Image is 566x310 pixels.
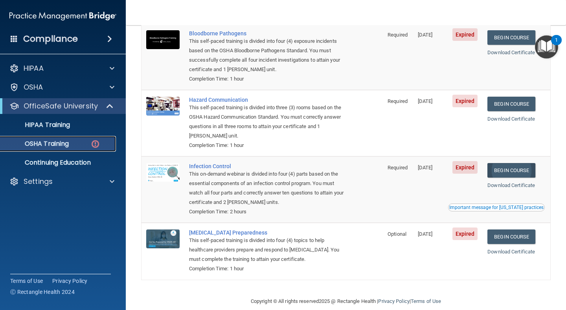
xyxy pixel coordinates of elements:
div: This on-demand webinar is divided into four (4) parts based on the essential components of an inf... [189,169,344,207]
p: HIPAA Training [5,121,70,129]
div: This self-paced training is divided into four (4) topics to help healthcare providers prepare and... [189,236,344,264]
a: Terms of Use [411,298,441,304]
a: Bloodborne Pathogens [189,30,344,37]
a: Download Certificate [487,182,535,188]
div: Completion Time: 1 hour [189,264,344,273]
span: [DATE] [418,231,433,237]
span: [DATE] [418,98,433,104]
p: Continuing Education [5,159,112,167]
p: HIPAA [24,64,44,73]
img: PMB logo [9,8,116,24]
a: HIPAA [9,64,114,73]
a: OSHA [9,83,114,92]
div: Important message for [US_STATE] practices [449,205,544,210]
button: Read this if you are a dental practitioner in the state of CA [448,204,545,211]
div: Completion Time: 2 hours [189,207,344,216]
a: [MEDICAL_DATA] Preparedness [189,229,344,236]
h4: Compliance [23,33,78,44]
a: Settings [9,177,114,186]
a: Download Certificate [487,249,535,255]
span: Expired [452,95,478,107]
a: Download Certificate [487,50,535,55]
span: Expired [452,161,478,174]
span: Required [388,98,408,104]
a: Terms of Use [10,277,43,285]
p: OSHA Training [5,140,69,148]
a: Privacy Policy [52,277,88,285]
div: This self-paced training is divided into four (4) exposure incidents based on the OSHA Bloodborne... [189,37,344,74]
div: Completion Time: 1 hour [189,141,344,150]
a: Hazard Communication [189,97,344,103]
a: Privacy Policy [378,298,409,304]
img: danger-circle.6113f641.png [90,139,100,149]
a: Infection Control [189,163,344,169]
button: Open Resource Center, 1 new notification [535,35,558,59]
p: OSHA [24,83,43,92]
span: [DATE] [418,32,433,38]
span: Required [388,165,408,171]
p: OfficeSafe University [24,101,98,111]
a: Begin Course [487,97,535,111]
span: Optional [388,231,406,237]
span: Expired [452,28,478,41]
a: Begin Course [487,229,535,244]
a: Begin Course [487,163,535,178]
div: 1 [555,40,558,50]
span: Expired [452,227,478,240]
a: OfficeSafe University [9,101,114,111]
a: Download Certificate [487,116,535,122]
span: [DATE] [418,165,433,171]
span: Required [388,32,408,38]
span: Ⓒ Rectangle Health 2024 [10,288,75,296]
div: Completion Time: 1 hour [189,74,344,84]
a: Begin Course [487,30,535,45]
div: This self-paced training is divided into three (3) rooms based on the OSHA Hazard Communication S... [189,103,344,141]
p: Settings [24,177,53,186]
